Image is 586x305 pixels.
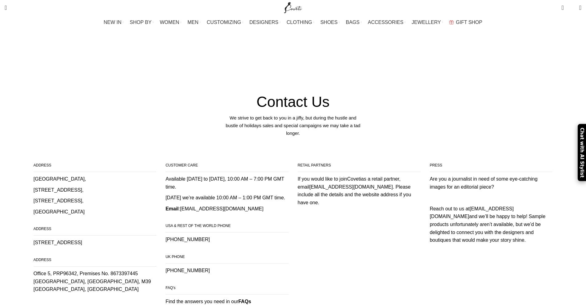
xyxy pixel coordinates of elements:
[261,35,325,52] h1: Contact us
[287,16,314,29] a: CLOTHING
[568,2,575,14] div: My Wishlist
[188,16,201,29] a: MEN
[165,175,288,191] p: Available [DATE] to [DATE], 10:00 AM – 7:00 PM GMT time.
[34,256,156,267] h4: ADDRESS
[249,19,278,25] span: DESIGNERS
[130,19,152,25] span: SHOP BY
[207,16,243,29] a: CUSTOMIZING
[430,175,552,191] p: Are you a journalist in need of some eye-catching images for an editorial piece?
[165,205,288,213] p: :
[290,56,316,61] span: Contact us
[2,2,10,14] a: Search
[104,16,124,29] a: NEW IN
[430,205,552,244] p: Reach out to us at and we’ll be happy to help! Sample products unfortunately aren’t available, bu...
[346,19,359,25] span: BAGS
[223,114,363,137] div: We strive to get back to you in a jiffy, but during the hustle and bustle of holidays sales and s...
[320,16,340,29] a: SHOES
[271,56,284,61] a: Home
[34,186,156,194] p: [STREET_ADDRESS],
[165,162,288,172] h4: CUSTOMER CARE
[165,222,288,233] h4: USA & REST OF THE WORLD PHONE
[430,162,552,172] h4: PRESS
[412,19,441,25] span: JEWELLERY
[287,19,312,25] span: CLOTHING
[257,93,329,111] h4: Contact Us
[430,206,514,219] a: [EMAIL_ADDRESS][DOMAIN_NAME]
[34,162,156,172] h4: ADDRESS
[34,175,156,183] p: [GEOGRAPHIC_DATA],
[283,5,303,10] a: Site logo
[165,253,288,264] h4: UK PHONE
[456,19,482,25] span: GIFT SHOP
[346,16,361,29] a: BAGS
[449,16,482,29] a: GIFT SHOP
[298,162,421,172] h4: RETAIL PARTNERS
[165,194,288,202] p: [DATE] we’re available 10:00 AM – 1:00 PM GMT time.
[165,267,288,275] p: [PHONE_NUMBER]
[104,19,122,25] span: NEW IN
[347,176,361,182] a: Coveti
[34,225,156,236] h4: ADDRESS
[207,19,241,25] span: CUSTOMIZING
[160,16,181,29] a: WOMEN
[562,3,567,8] span: 0
[34,239,156,247] p: [STREET_ADDRESS]
[368,19,404,25] span: ACCESSORIES
[368,16,406,29] a: ACCESSORIES
[558,2,567,14] a: 0
[309,184,393,190] a: [EMAIL_ADDRESS][DOMAIN_NAME]
[412,16,443,29] a: JEWELLERY
[160,19,179,25] span: WOMEN
[165,284,288,295] h4: FAQ's
[188,19,199,25] span: MEN
[320,19,337,25] span: SHOES
[570,6,574,11] span: 0
[34,208,156,216] p: [GEOGRAPHIC_DATA]
[449,20,454,24] img: GiftBag
[2,16,584,29] div: Main navigation
[180,206,263,211] a: [EMAIL_ADDRESS][DOMAIN_NAME]
[298,175,421,206] p: If you would like to join as a retail partner, email . Please include all the details and the web...
[34,197,156,205] p: [STREET_ADDRESS],
[34,270,156,293] p: Office 5, PRP96342, Premises No. 8673397445 [GEOGRAPHIC_DATA], [GEOGRAPHIC_DATA], M39 [GEOGRAPHIC...
[130,16,154,29] a: SHOP BY
[165,206,179,211] strong: Email
[249,16,281,29] a: DESIGNERS
[165,236,288,244] p: [PHONE_NUMBER]
[238,299,251,304] a: FAQs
